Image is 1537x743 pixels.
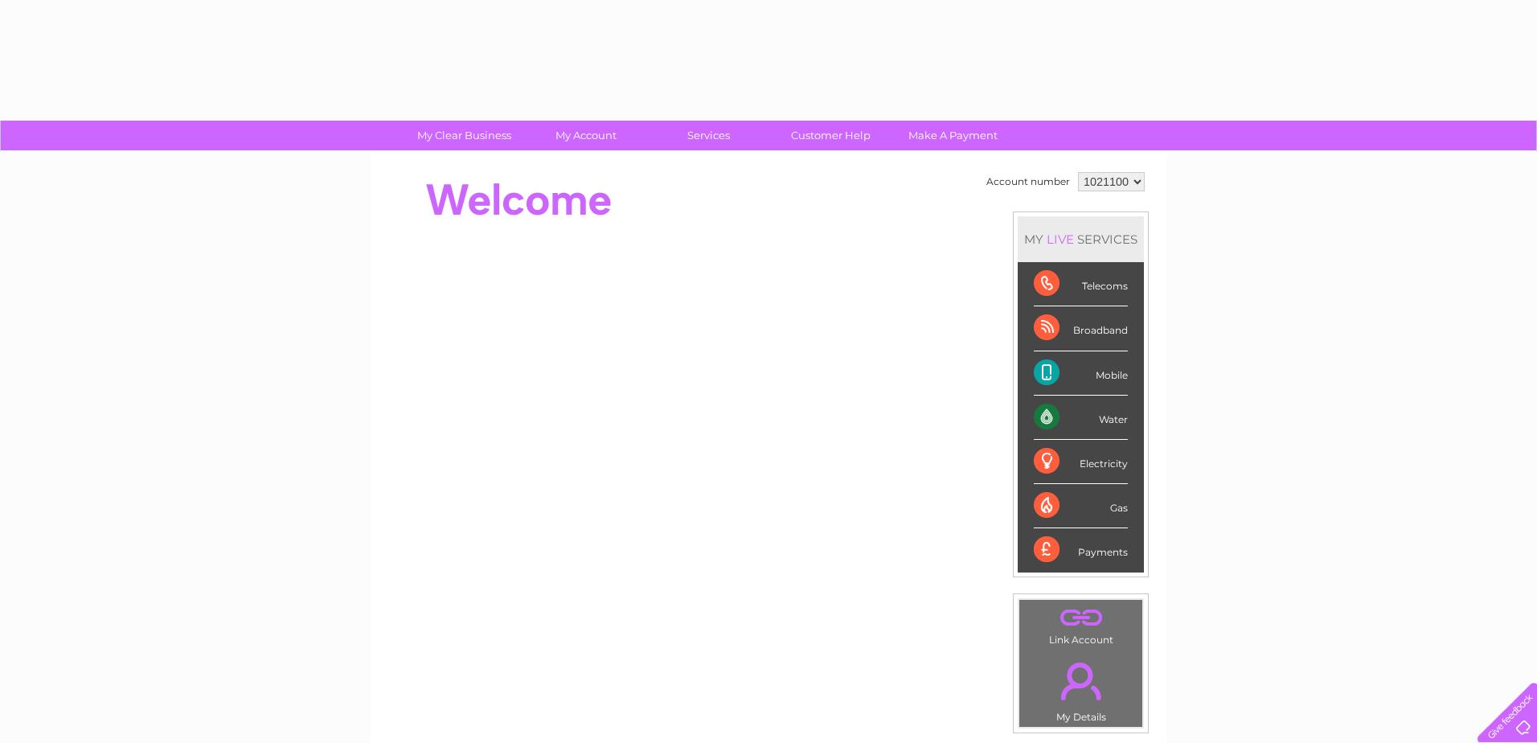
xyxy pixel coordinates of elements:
[1019,649,1143,728] td: My Details
[1034,484,1128,528] div: Gas
[982,168,1074,195] td: Account number
[1034,440,1128,484] div: Electricity
[520,121,653,150] a: My Account
[1034,351,1128,396] div: Mobile
[1034,262,1128,306] div: Telecoms
[1018,216,1144,262] div: MY SERVICES
[764,121,897,150] a: Customer Help
[642,121,775,150] a: Services
[887,121,1019,150] a: Make A Payment
[1034,528,1128,572] div: Payments
[1019,599,1143,650] td: Link Account
[1034,396,1128,440] div: Water
[1023,653,1138,709] a: .
[1034,306,1128,351] div: Broadband
[1023,604,1138,632] a: .
[398,121,531,150] a: My Clear Business
[1043,232,1077,247] div: LIVE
